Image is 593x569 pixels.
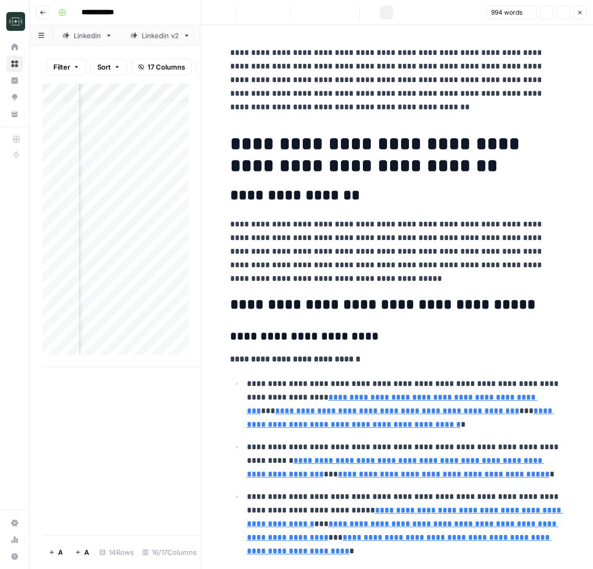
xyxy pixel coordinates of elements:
div: Linkedin v2 [142,30,179,41]
button: Sort [90,59,127,75]
div: 14 Rows [95,544,138,561]
a: Insights [6,72,23,89]
a: Linkedin [53,25,121,46]
a: Opportunities [6,89,23,106]
button: Help + Support [6,548,23,565]
span: Filter [53,62,70,72]
div: 16/17 Columns [138,544,201,561]
span: Add Row [58,547,62,557]
div: Linkedin [74,30,101,41]
a: Linkedin v2 [121,25,199,46]
span: Sort [97,62,111,72]
a: Your Data [6,106,23,122]
a: Browse [6,55,23,72]
button: Workspace: Catalyst [6,8,23,35]
button: Add Row [42,544,69,561]
a: Home [6,39,23,55]
span: Add 10 Rows [84,547,89,557]
span: 994 words [491,8,522,17]
button: Filter [47,59,86,75]
a: Settings [6,515,23,531]
span: 17 Columns [147,62,185,72]
a: Usage [6,531,23,548]
button: 994 words [486,6,537,19]
button: Add 10 Rows [69,544,95,561]
button: 17 Columns [131,59,192,75]
img: Catalyst Logo [6,12,25,31]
